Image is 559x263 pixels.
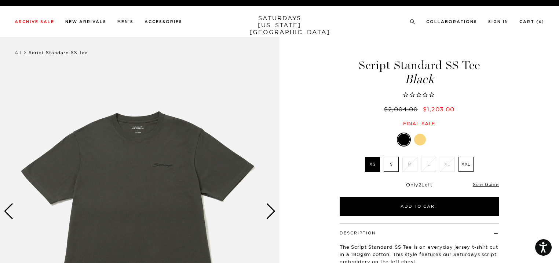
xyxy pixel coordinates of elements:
label: S [384,157,399,172]
a: Collaborations [426,20,477,24]
a: Size Guide [473,182,499,187]
small: 0 [539,21,542,24]
div: Next slide [266,203,276,219]
div: Previous slide [4,203,14,219]
h1: Script Standard SS Tee [339,59,500,85]
span: 2 [419,182,422,188]
a: Sign In [488,20,508,24]
label: XS [365,157,380,172]
div: Only Left [340,182,499,188]
button: Add to Cart [340,197,499,216]
span: Rated 0.0 out of 5 stars 0 reviews [339,91,500,99]
label: XXL [458,157,474,172]
span: $1,203.00 [423,105,454,113]
a: SATURDAYS[US_STATE][GEOGRAPHIC_DATA] [249,15,310,36]
a: All [15,50,21,55]
span: Script Standard SS Tee [29,50,88,55]
a: Archive Sale [15,20,54,24]
span: Black [339,73,500,85]
del: $2,004.00 [384,105,421,113]
a: Men's [117,20,134,24]
div: Final sale [339,121,500,127]
a: New Arrivals [65,20,106,24]
button: Description [340,231,376,235]
a: Accessories [145,20,182,24]
a: Cart (0) [519,20,544,24]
